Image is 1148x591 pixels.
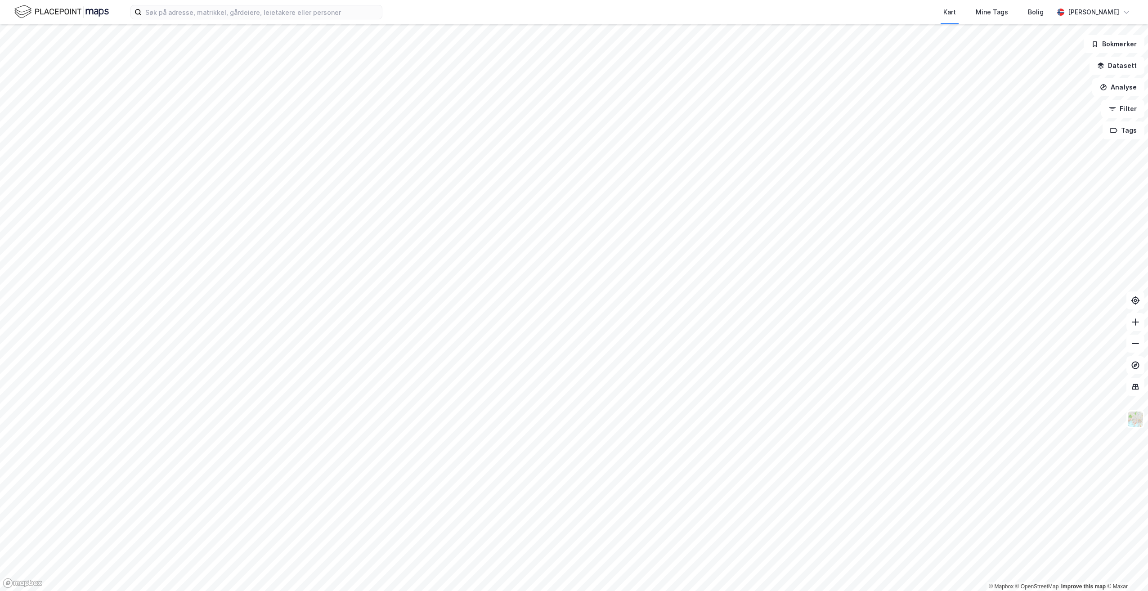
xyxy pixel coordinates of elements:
a: Mapbox [989,583,1013,590]
div: Kart [943,7,956,18]
a: OpenStreetMap [1015,583,1059,590]
div: [PERSON_NAME] [1068,7,1119,18]
div: Bolig [1028,7,1044,18]
button: Bokmerker [1084,35,1144,53]
div: Mine Tags [976,7,1008,18]
a: Improve this map [1061,583,1106,590]
a: Mapbox homepage [3,578,42,588]
img: Z [1127,411,1144,428]
iframe: Chat Widget [1103,548,1148,591]
button: Tags [1103,121,1144,139]
div: Kontrollprogram for chat [1103,548,1148,591]
button: Analyse [1092,78,1144,96]
button: Filter [1101,100,1144,118]
img: logo.f888ab2527a4732fd821a326f86c7f29.svg [14,4,109,20]
input: Søk på adresse, matrikkel, gårdeiere, leietakere eller personer [142,5,382,19]
button: Datasett [1090,57,1144,75]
